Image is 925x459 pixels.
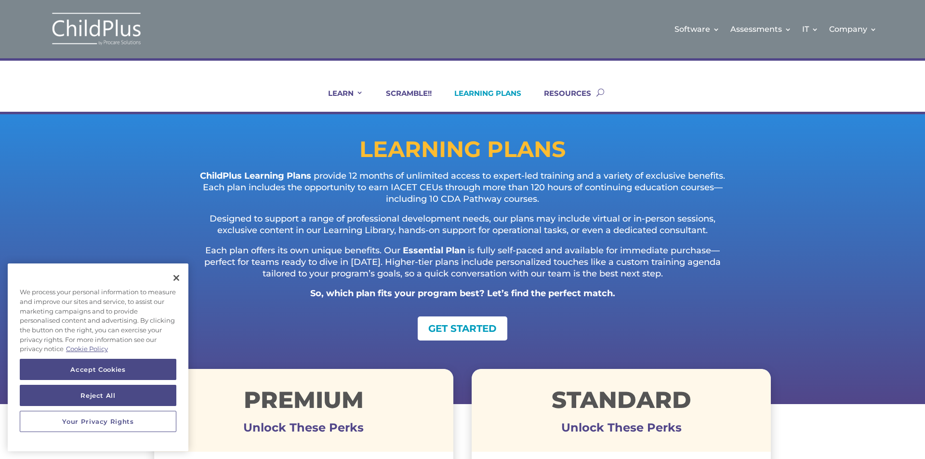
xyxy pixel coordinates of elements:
button: Close [166,267,187,289]
a: Assessments [730,10,792,49]
p: provide 12 months of unlimited access to expert-led training and a variety of exclusive benefits.... [193,170,732,213]
button: Accept Cookies [20,359,176,380]
a: LEARN [316,89,363,112]
div: Cookie banner [8,263,188,451]
a: LEARNING PLANS [442,89,521,112]
a: Company [829,10,877,49]
div: We process your personal information to measure and improve our sites and service, to assist our ... [8,283,188,359]
h1: STANDARD [472,388,771,416]
a: More information about your privacy, opens in a new tab [66,345,108,353]
strong: So, which plan fits your program best? Let’s find the perfect match. [310,288,615,299]
p: Designed to support a range of professional development needs, our plans may include virtual or i... [193,213,732,245]
a: SCRAMBLE!! [374,89,432,112]
button: Your Privacy Rights [20,411,176,432]
strong: ChildPlus Learning Plans [200,170,311,181]
a: IT [802,10,819,49]
h3: Unlock These Perks [472,428,771,433]
a: GET STARTED [418,316,507,341]
strong: Essential Plan [403,245,465,256]
h3: Unlock These Perks [154,428,453,433]
div: Privacy [8,263,188,451]
a: Software [674,10,720,49]
button: Reject All [20,385,176,406]
p: Each plan offers its own unique benefits. Our is fully self-paced and available for immediate pur... [193,245,732,288]
a: RESOURCES [532,89,591,112]
h1: Premium [154,388,453,416]
h1: LEARNING PLANS [154,138,771,165]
